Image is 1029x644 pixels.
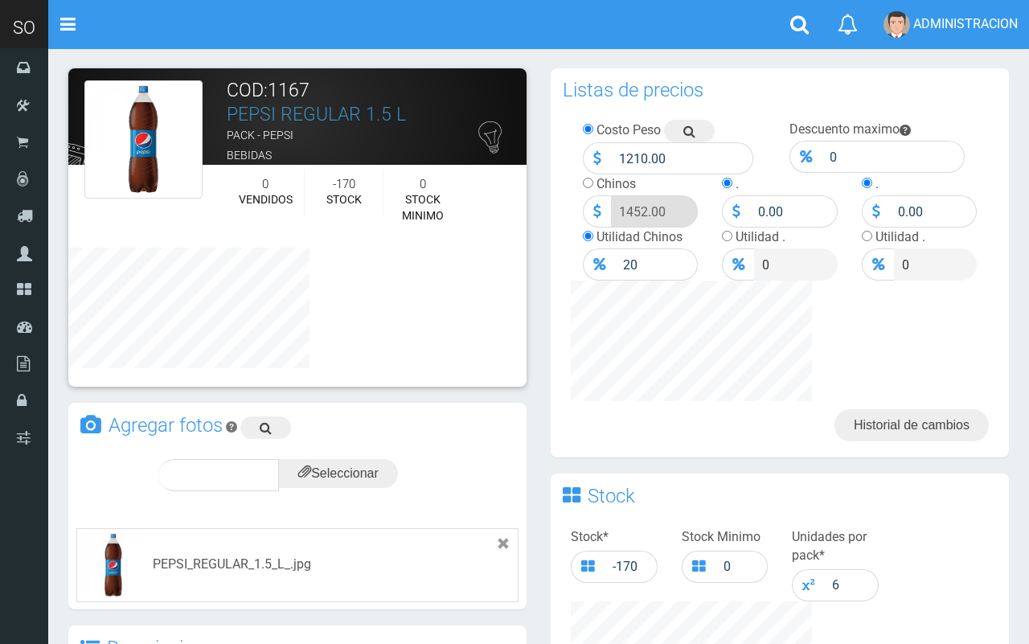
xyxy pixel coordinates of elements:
input: Precio Venta... [611,195,698,228]
input: Precio . [754,248,837,281]
font: VENDIDOS [239,193,293,206]
h3: Listas de precios [563,80,703,100]
img: User Image [883,11,910,38]
label: Utilidad Chinos [596,229,683,244]
a: Buscar imagen en google [240,416,291,439]
label: Stock [571,528,609,547]
font: COD:1167 [227,80,310,101]
label: Stock Minimo [682,528,760,547]
input: Precio Venta... [615,248,698,281]
img: PEPSI_REGULAR_1.5_L_.jpg [84,80,203,199]
label: Chinos [596,176,636,191]
input: Precio . [890,195,977,228]
h3: Agregar fotos [109,416,223,435]
img: PEPSI_REGULAR_1.5_L_.jpg [81,533,146,597]
font: 0 [262,177,269,191]
input: Precio . [894,248,977,281]
h3: Stock [588,486,635,506]
label: Utilidad . [875,229,925,244]
input: Descuento Maximo [822,141,965,173]
input: 1 [824,569,879,601]
input: Precio Costo... [611,142,753,174]
font: PACK - PEPSI [227,129,293,142]
font: BEBIDAS [227,149,272,162]
label: Unidades por pack [792,528,879,565]
input: Stock minimo... [715,551,769,583]
label: . [736,176,739,191]
span: ADMINISTRACION [913,16,1018,31]
a: Buscar precio en google [664,120,715,142]
font: 0 [420,177,426,191]
label: . [875,176,879,191]
label: Descuento maximo [789,121,900,137]
font: -170 [333,177,355,191]
font: STOCK [326,193,362,206]
a: PEPSI REGULAR 1.5 L [227,104,406,125]
font: STOCK MINIMO [402,193,444,222]
label: Utilidad . [736,229,785,244]
span: Seleccionar [298,466,379,480]
input: Stock total... [605,551,658,583]
label: Costo Peso [596,122,661,137]
a: Historial de cambios [834,409,989,441]
input: Precio . [750,195,837,228]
